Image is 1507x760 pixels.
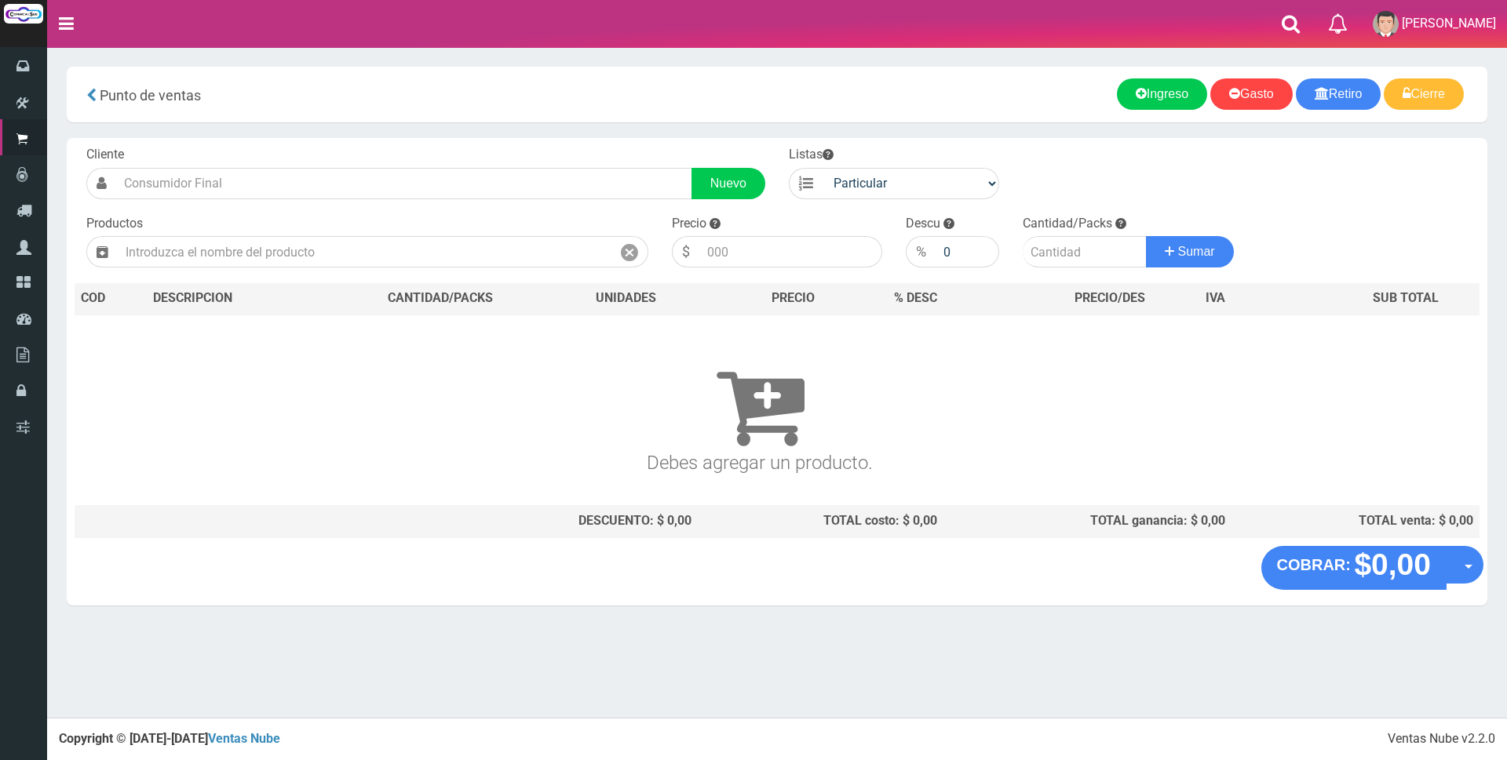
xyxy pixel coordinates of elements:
span: PRECIO [772,289,815,307]
input: Introduzca el nombre del producto [118,236,611,267]
div: Ventas Nube v2.2.0 [1388,730,1495,748]
button: COBRAR: $0,00 [1261,546,1447,590]
div: TOTAL venta: $ 0,00 [1238,512,1473,530]
label: Precio [672,215,706,233]
label: Productos [86,215,143,233]
input: Consumidor Final [116,168,692,199]
button: × [293,677,306,702]
span: [PERSON_NAME] [1402,16,1496,31]
input: Cantidad [1023,236,1147,267]
a: Ventas Nube [208,731,280,746]
label: Listas [789,146,834,164]
span: CRIPCION [176,290,232,305]
a: Ingreso [1117,78,1207,110]
button: Sumar [1146,236,1234,267]
input: 000 [936,236,999,267]
input: 000 [699,236,882,267]
label: Cantidad/Packs [1023,215,1112,233]
a: Cierre [1384,78,1464,110]
span: % DESC [894,290,937,305]
h4: Listo! [64,678,290,694]
strong: Copyright © [DATE]-[DATE] [59,731,280,746]
a: Gasto [1210,78,1293,110]
img: User Image [1373,11,1399,37]
span: PRECIO/DES [1075,290,1145,305]
div: TOTAL ganancia: $ 0,00 [950,512,1225,530]
span: Sumar [1178,245,1215,258]
th: COD [75,283,147,315]
div: DESCUENTO: $ 0,00 [332,512,691,530]
span: IVA [1206,290,1225,305]
img: Logo grande [4,4,43,24]
th: UNIDADES [555,283,697,315]
th: CANTIDAD/PACKS [326,283,555,315]
a: Retiro [1296,78,1381,110]
strong: COBRAR: [1277,556,1351,573]
h3: Debes agregar un producto. [81,337,1439,473]
div: % [906,236,936,267]
span: SUB TOTAL [1373,289,1439,307]
span: Punto de ventas [100,87,201,104]
strong: $0,00 [1354,547,1431,581]
div: TOTAL costo: $ 0,00 [704,512,938,530]
label: Cliente [86,146,124,164]
a: Nuevo [691,168,765,199]
label: Descu [906,215,940,233]
div: $ [672,236,699,267]
th: DES [147,283,326,315]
